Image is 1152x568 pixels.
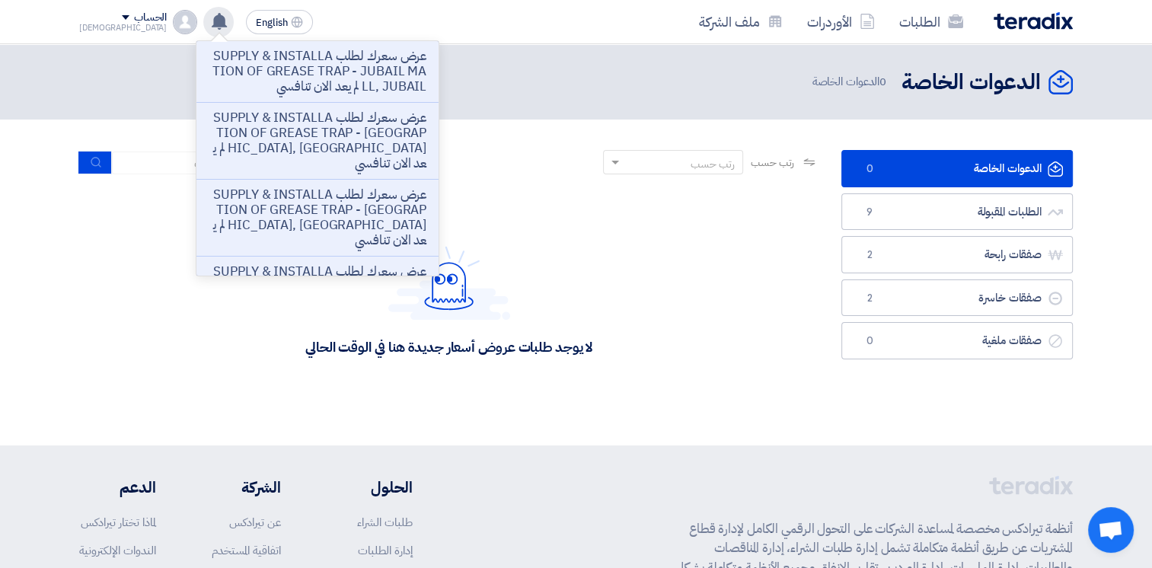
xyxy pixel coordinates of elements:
p: عرض سعرك لطلب SUPPLY & INSTALLATION OF GREASE TRAP - JUBAIL MALL, JUBAIL لم يعد الان تنافسي [209,264,426,310]
button: English [246,10,313,34]
a: إدارة الطلبات [358,542,413,559]
a: الندوات الإلكترونية [79,542,156,559]
span: 9 [860,205,879,220]
input: ابحث بعنوان أو رقم الطلب [112,152,325,174]
p: عرض سعرك لطلب SUPPLY & INSTALLATION OF GREASE TRAP - [GEOGRAPHIC_DATA], [GEOGRAPHIC_DATA] لم يعد ... [209,110,426,171]
li: الدعم [79,476,156,499]
div: رتب حسب [691,156,735,172]
span: 0 [860,333,879,349]
span: رتب حسب [751,155,794,171]
a: لماذا تختار تيرادكس [81,514,156,531]
a: طلبات الشراء [357,514,413,531]
div: الحساب [134,11,167,24]
a: الأوردرات [795,4,887,40]
a: اتفاقية المستخدم [212,542,281,559]
span: English [256,18,288,28]
a: الطلبات المقبولة9 [841,193,1073,231]
div: [DEMOGRAPHIC_DATA] [79,24,167,32]
a: صفقات رابحة2 [841,236,1073,273]
img: profile_test.png [173,10,197,34]
a: صفقات خاسرة2 [841,279,1073,317]
img: Hello [388,246,510,320]
div: لا يوجد طلبات عروض أسعار جديدة هنا في الوقت الحالي [305,338,592,356]
p: عرض سعرك لطلب SUPPLY & INSTALLATION OF GREASE TRAP - JUBAIL MALL, JUBAIL لم يعد الان تنافسي [209,49,426,94]
span: 0 [860,161,879,177]
a: الطلبات [887,4,975,40]
a: ملف الشركة [687,4,795,40]
span: 0 [879,73,886,90]
a: الدعوات الخاصة0 [841,150,1073,187]
a: عن تيرادكس [229,514,281,531]
a: صفقات ملغية0 [841,322,1073,359]
li: الشركة [202,476,281,499]
span: 2 [860,291,879,306]
a: Open chat [1088,507,1134,553]
img: Teradix logo [994,12,1073,30]
span: الدعوات الخاصة [812,73,889,91]
li: الحلول [327,476,413,499]
h2: الدعوات الخاصة [901,68,1041,97]
span: 2 [860,247,879,263]
p: عرض سعرك لطلب SUPPLY & INSTALLATION OF GREASE TRAP - [GEOGRAPHIC_DATA], [GEOGRAPHIC_DATA] لم يعد ... [209,187,426,248]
